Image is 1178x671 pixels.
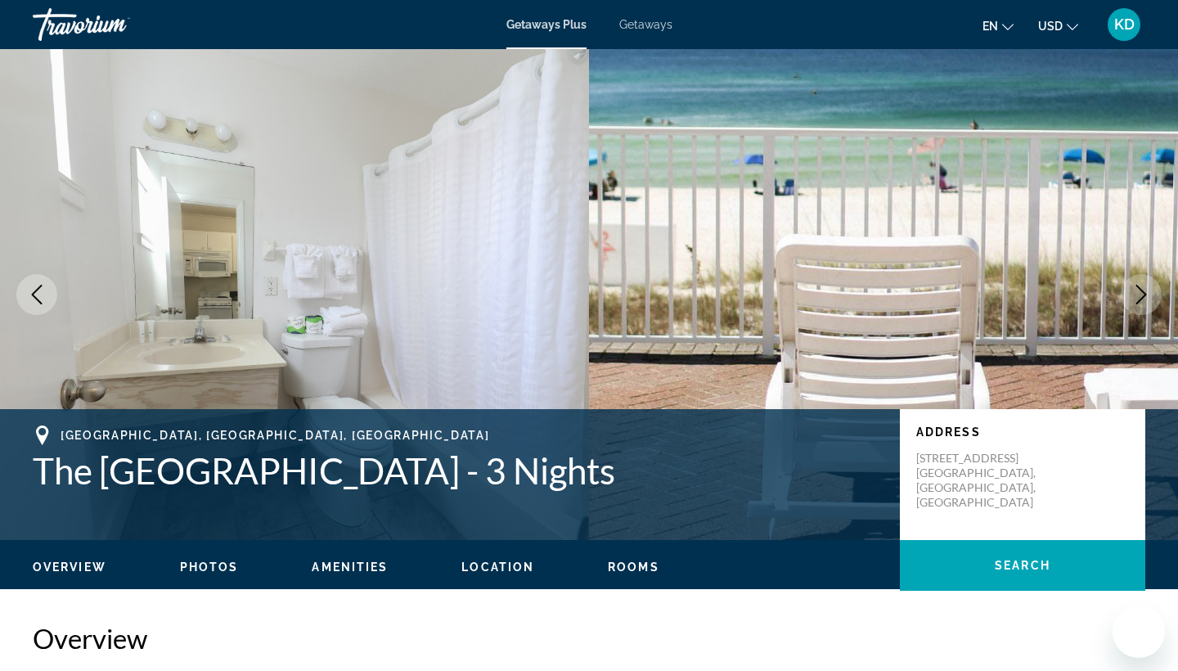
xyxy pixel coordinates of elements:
[16,274,57,315] button: Previous image
[33,561,106,574] span: Overview
[995,559,1050,572] span: Search
[608,561,659,574] span: Rooms
[1121,274,1162,315] button: Next image
[461,561,534,574] span: Location
[33,622,1145,655] h2: Overview
[916,451,1047,510] p: [STREET_ADDRESS] [GEOGRAPHIC_DATA], [GEOGRAPHIC_DATA], [GEOGRAPHIC_DATA]
[1038,14,1078,38] button: Change currency
[982,20,998,33] span: en
[180,561,239,574] span: Photos
[900,540,1145,591] button: Search
[33,560,106,574] button: Overview
[619,18,672,31] a: Getaways
[461,560,534,574] button: Location
[916,426,1129,439] p: Address
[506,18,587,31] a: Getaways Plus
[1103,7,1145,42] button: User Menu
[33,3,196,46] a: Travorium
[180,560,239,574] button: Photos
[312,561,388,574] span: Amenities
[61,429,489,442] span: [GEOGRAPHIC_DATA], [GEOGRAPHIC_DATA], [GEOGRAPHIC_DATA]
[608,560,659,574] button: Rooms
[312,560,388,574] button: Amenities
[33,449,883,492] h1: The [GEOGRAPHIC_DATA] - 3 Nights
[1038,20,1063,33] span: USD
[1113,606,1165,658] iframe: Button to launch messaging window
[1114,16,1135,33] span: KD
[982,14,1014,38] button: Change language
